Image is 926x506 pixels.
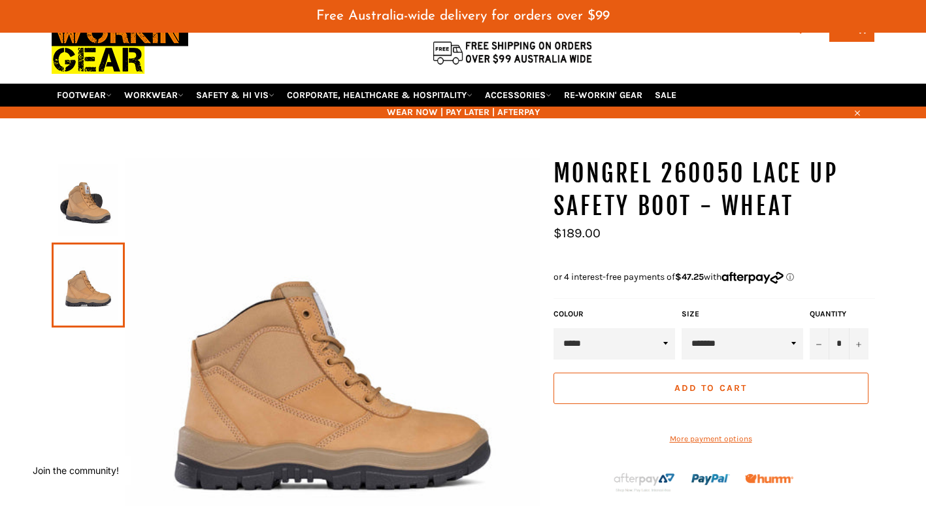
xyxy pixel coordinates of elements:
button: Add to Cart [554,373,868,404]
a: ACCESSORIES [480,84,557,107]
img: Afterpay-Logo-on-dark-bg_large.png [612,471,676,494]
img: paypal.png [691,460,730,499]
a: CORPORATE, HEALTHCARE & HOSPITALITY [282,84,478,107]
img: Flat $9.95 shipping Australia wide [431,39,594,66]
span: WEAR NOW | PAY LATER | AFTERPAY [52,106,875,118]
a: More payment options [554,433,868,445]
a: RE-WORKIN' GEAR [559,84,648,107]
h1: MONGREL 260050 LACE UP SAFETY BOOT - WHEAT [554,158,875,222]
a: SALE [650,84,682,107]
span: Add to Cart [674,382,747,394]
img: MONGREL 260050 LACE UP SAFETY BOOT - WHEAT [58,164,118,236]
label: Size [682,309,803,320]
span: Free Australia-wide delivery for orders over $99 [316,9,610,23]
span: $189.00 [554,226,601,241]
img: Humm_core_logo_RGB-01_300x60px_small_195d8312-4386-4de7-b182-0ef9b6303a37.png [745,474,793,484]
a: SAFETY & HI VIS [191,84,280,107]
button: Increase item quantity by one [849,328,868,360]
label: Quantity [810,309,868,320]
a: FOOTWEAR [52,84,117,107]
button: Join the community! [33,465,119,476]
img: Workin Gear leaders in Workwear, Safety Boots, PPE, Uniforms. Australia's No.1 in Workwear [52,9,188,83]
a: WORKWEAR [119,84,189,107]
button: Reduce item quantity by one [810,328,829,360]
label: COLOUR [554,309,675,320]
